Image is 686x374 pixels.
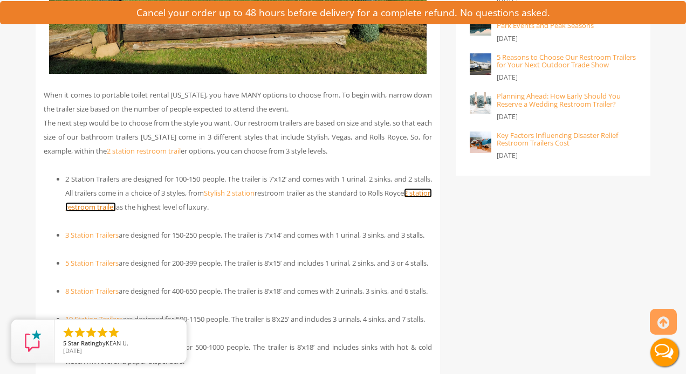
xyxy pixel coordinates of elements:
a: 2 station restroom trail [107,146,181,156]
a: 3 Station Trailers [65,230,119,240]
a: Key Factors Influencing Disaster Relief Restroom Trailers Cost [497,130,618,148]
img: Review Rating [22,330,44,352]
li:  [73,326,86,339]
a: Planning Ahead: How Early Should You Reserve a Wedding Restroom Trailer? [497,91,621,108]
li: are designed for 500-1150 people. The trailer is 8’x25’ and includes 3 urinals, 4 sinks, and 7 st... [65,312,432,326]
img: Planning Restroom Facilities for National Park Events and Peak Seasons - VIPTOGO [470,14,491,36]
span: [DATE] [63,347,82,355]
span: KEAN U. [106,339,128,347]
span: Star Rating [68,339,99,347]
p: [DATE] [497,110,637,123]
img: Key Factors Influencing Disaster Relief Restroom Trailers Cost - VIPTOGO [470,131,491,153]
p: When it comes to portable toilet rental [US_STATE], you have MANY options to choose from. To begi... [44,88,432,158]
button: Live Chat [643,331,686,374]
img: Planning Ahead: How Early Should You Reserve a Wedding Restroom Trailer? - VIPTOGO [470,92,491,114]
img: 5 Reasons to Choose Our Restroom Trailers for Your Next Outdoor Trade Show - VIPTOGO [470,53,491,75]
li: are designed for 150-250 people. The trailer is 7’x14’ and comes with 1 urinal, 3 sinks, and 3 st... [65,228,432,242]
li: 2 Station Trailers are designed for 100-150 people. The trailer is 7’x12’ and comes with 1 urinal... [65,172,432,214]
p: [DATE] [497,71,637,84]
a: 8 Station Trailers [65,286,119,296]
li:  [107,326,120,339]
li:  [62,326,75,339]
span: 5 [63,339,66,347]
a: Stylish 2 station [204,188,255,198]
li:  [96,326,109,339]
a: 5 Station Trailers [65,258,119,268]
p: [DATE] [497,149,637,162]
li: is a 12 Station designed for 500-1000 people. The trailer is 8’x18’ and includes sinks with hot &... [65,340,432,368]
a: 5 Reasons to Choose Our Restroom Trailers for Your Next Outdoor Trade Show [497,52,636,70]
span: by [63,340,178,348]
p: [DATE] [497,32,637,45]
a: 10 Station Trailers [65,314,122,324]
li:  [85,326,98,339]
li: are designed for 400-650 people. The trailer is 8’x18’ and comes with 2 urinals, 3 sinks, and 6 s... [65,284,432,298]
li: are designed for 200-399 people. The trailer is 8’x15’ and includes 1 urinal, 2 sinks, and 3 or 4... [65,256,432,270]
